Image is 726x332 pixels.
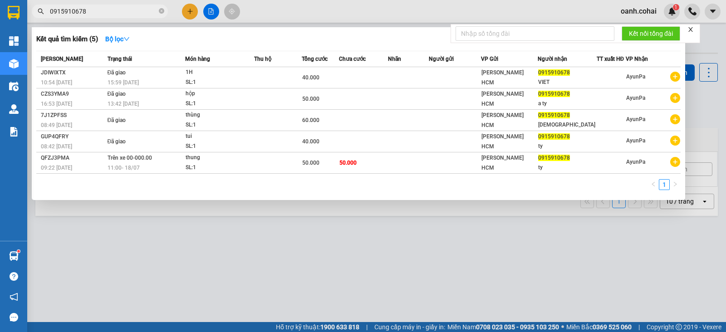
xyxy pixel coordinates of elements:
span: AyunPa [626,73,645,80]
span: 50.000 [339,160,357,166]
span: close-circle [159,7,164,16]
button: left [648,179,659,190]
input: Tìm tên, số ĐT hoặc mã đơn [50,6,157,16]
span: Chưa cước [339,56,366,62]
div: a ty [538,99,596,108]
span: VP Nhận [626,56,648,62]
span: plus-circle [670,72,680,82]
span: Người gửi [429,56,454,62]
span: down [123,36,130,42]
span: plus-circle [670,93,680,103]
span: 0915910678 [538,69,570,76]
span: left [651,181,656,187]
span: 16:53 [DATE] [41,101,72,107]
div: hộp [186,89,254,99]
img: warehouse-icon [9,104,19,114]
span: 0915910678 [538,91,570,97]
div: JDIWIXTX [41,68,105,78]
div: 7J1ZPFSS [41,111,105,120]
button: Bộ lọcdown [98,32,137,46]
li: Previous Page [648,179,659,190]
span: 08:49 [DATE] [41,122,72,128]
a: 1 [659,180,669,190]
div: CZS3YMA9 [41,89,105,99]
div: ty [538,163,596,172]
span: 0915910678 [538,112,570,118]
span: 10:54 [DATE] [41,79,72,86]
span: [PERSON_NAME] [41,56,83,62]
sup: 1 [17,250,20,253]
span: right [672,181,678,187]
span: 50.000 [302,160,319,166]
img: warehouse-icon [9,251,19,261]
div: VIET [538,78,596,87]
span: plus-circle [670,114,680,124]
span: 60.000 [302,117,319,123]
span: 50.000 [302,96,319,102]
span: TT xuất HĐ [597,56,624,62]
span: question-circle [10,272,18,281]
span: 11:00 - 18/07 [108,165,140,171]
div: tui [186,132,254,142]
span: 0915910678 [538,155,570,161]
span: [PERSON_NAME] HCM [481,69,524,86]
span: 40.000 [302,74,319,81]
span: close [687,26,694,33]
div: SL: 1 [186,163,254,173]
span: AyunPa [626,116,645,122]
span: Nhãn [388,56,401,62]
div: GUP4QFRY [41,132,105,142]
img: warehouse-icon [9,59,19,68]
span: [PERSON_NAME] HCM [481,112,524,128]
span: Trạng thái [108,56,132,62]
span: search [38,8,44,15]
input: Nhập số tổng đài [456,26,614,41]
span: Đã giao [108,117,126,123]
span: plus-circle [670,136,680,146]
div: ty [538,142,596,151]
span: notification [10,293,18,301]
div: 1H [186,68,254,78]
div: thùng [186,110,254,120]
span: 08:42 [DATE] [41,143,72,150]
span: 13:42 [DATE] [108,101,139,107]
div: SL: 1 [186,120,254,130]
span: Thu hộ [254,56,271,62]
span: AyunPa [626,95,645,101]
img: dashboard-icon [9,36,19,46]
span: close-circle [159,8,164,14]
span: Món hàng [185,56,210,62]
span: plus-circle [670,157,680,167]
span: 0915910678 [538,133,570,140]
div: SL: 1 [186,99,254,109]
img: warehouse-icon [9,82,19,91]
span: Trên xe 00-000.00 [108,155,152,161]
span: AyunPa [626,159,645,165]
img: solution-icon [9,127,19,137]
span: Đã giao [108,91,126,97]
li: 1 [659,179,670,190]
button: Kết nối tổng đài [622,26,680,41]
span: [PERSON_NAME] HCM [481,155,524,171]
span: Đã giao [108,138,126,145]
span: Tổng cước [302,56,328,62]
span: message [10,313,18,322]
div: thung [186,153,254,163]
h3: Kết quả tìm kiếm ( 5 ) [36,34,98,44]
span: 15:59 [DATE] [108,79,139,86]
span: [PERSON_NAME] HCM [481,91,524,107]
span: Đã giao [108,69,126,76]
span: 09:22 [DATE] [41,165,72,171]
span: Người nhận [538,56,567,62]
strong: Bộ lọc [105,35,130,43]
span: Kết nối tổng đài [629,29,673,39]
div: QFZJ3PMA [41,153,105,163]
div: SL: 1 [186,142,254,151]
span: 40.000 [302,138,319,145]
div: [DEMOGRAPHIC_DATA] [538,120,596,130]
li: Next Page [670,179,681,190]
span: AyunPa [626,137,645,144]
span: VP Gửi [481,56,498,62]
button: right [670,179,681,190]
span: [PERSON_NAME] HCM [481,133,524,150]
